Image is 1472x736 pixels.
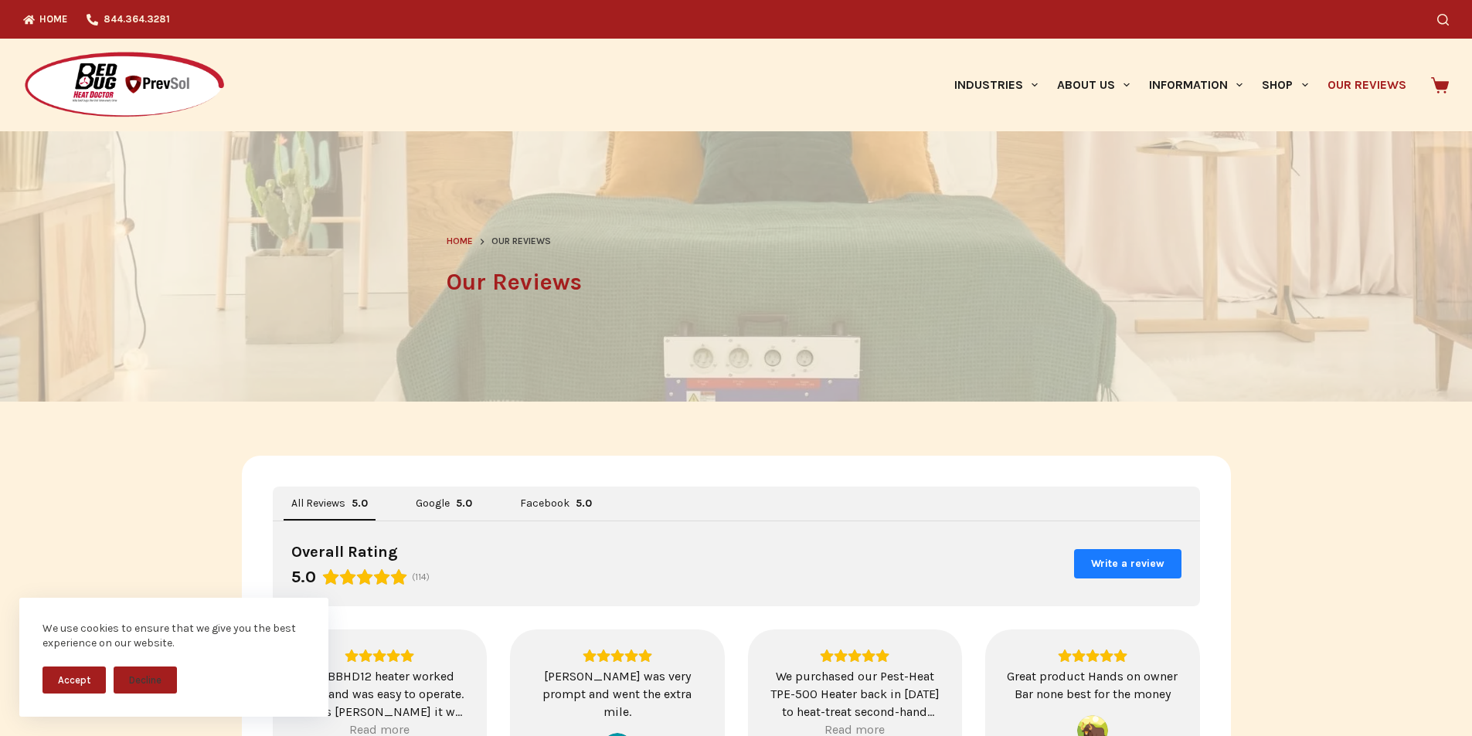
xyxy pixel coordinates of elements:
[42,621,305,651] div: We use cookies to ensure that we give you the best experience on our website.
[291,566,316,588] div: 5.0
[456,497,472,510] div: Rating: 5.0 out of 5
[520,498,569,509] span: Facebook
[412,572,430,582] span: (114)
[1047,39,1139,131] a: About Us
[291,566,407,588] div: Rating: 5.0 out of 5
[767,667,943,721] div: We purchased our Pest-Heat TPE-500 Heater back in [DATE] to heat-treat second-hand furniture and ...
[447,234,473,249] a: Home
[576,497,592,510] div: 5.0
[456,497,472,510] div: 5.0
[12,6,59,53] button: Open LiveChat chat widget
[944,39,1416,131] nav: Primary
[114,666,177,694] button: Decline
[491,234,551,249] span: Our Reviews
[529,667,705,721] div: [PERSON_NAME] was very prompt and went the extra mile.
[529,649,705,663] div: Rating: 5.0 out of 5
[1317,39,1416,131] a: Our Reviews
[447,236,473,246] span: Home
[23,51,226,120] img: Prevsol/Bed Bug Heat Doctor
[767,649,943,663] div: Rating: 5.0 out of 5
[1140,39,1253,131] a: Information
[1091,557,1164,571] span: Write a review
[944,39,1047,131] a: Industries
[1005,667,1181,703] div: Great product Hands on owner Bar none best for the money
[1253,39,1317,131] a: Shop
[447,265,1026,300] h1: Our Reviews
[416,498,450,509] span: Google
[291,498,345,509] span: All Reviews
[42,666,106,694] button: Accept
[352,497,368,510] div: 5.0
[352,497,368,510] div: Rating: 5.0 out of 5
[291,540,398,565] div: Overall Rating
[1437,14,1449,25] button: Search
[576,497,592,510] div: Rating: 5.0 out of 5
[1074,549,1181,578] button: Write a review
[292,649,468,663] div: Rating: 5.0 out of 5
[292,667,468,721] div: The BBHD12 heater worked great and was easy to operate. Thanks [PERSON_NAME] it was nice meeting ...
[1005,649,1181,663] div: Rating: 5.0 out of 5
